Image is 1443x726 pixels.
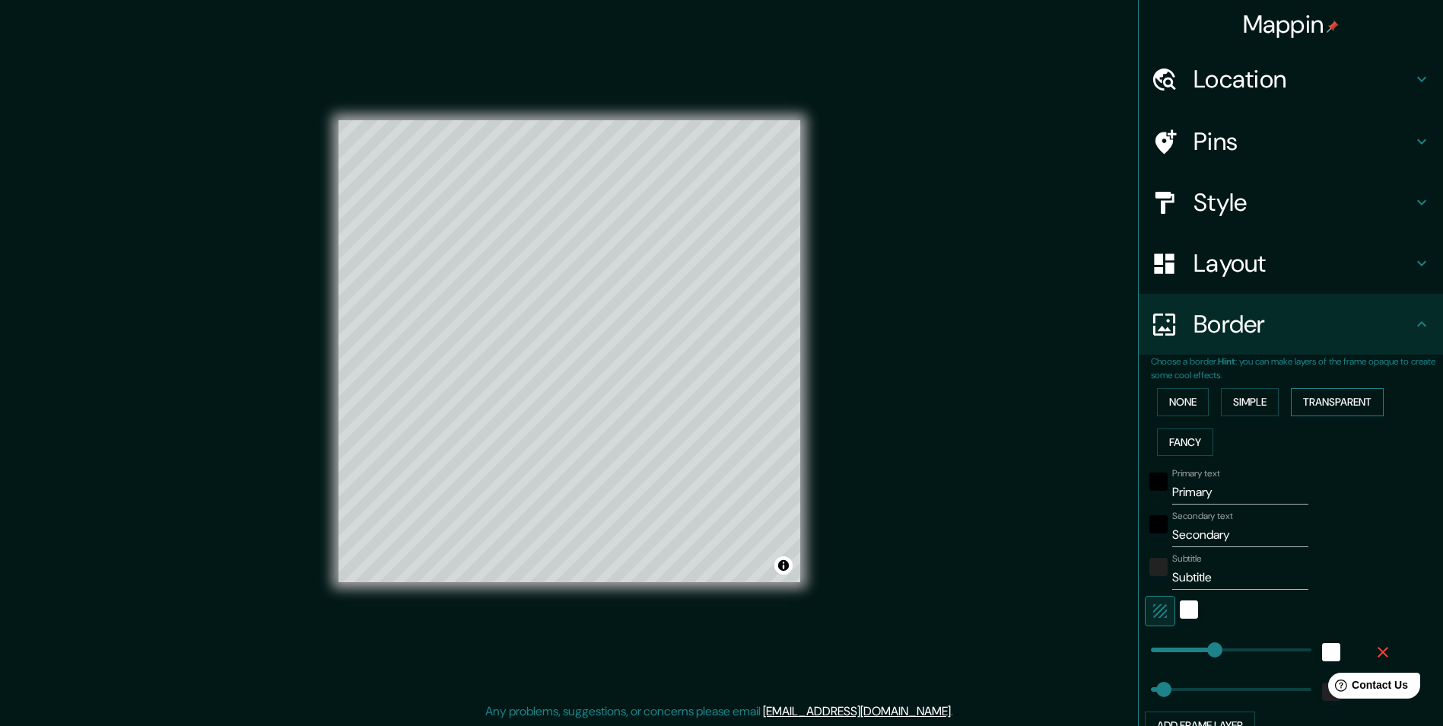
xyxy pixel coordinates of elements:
[1322,643,1340,661] button: white
[1221,388,1279,416] button: Simple
[1139,172,1443,233] div: Style
[1139,49,1443,110] div: Location
[1149,515,1168,533] button: black
[1172,552,1202,565] label: Subtitle
[1193,248,1413,279] h4: Layout
[1151,355,1443,382] p: Choose a border. : you can make layers of the frame opaque to create some cool effects.
[1218,355,1235,368] b: Hint
[1193,64,1413,94] h4: Location
[1193,126,1413,157] h4: Pins
[1139,294,1443,355] div: Border
[953,702,955,721] div: .
[1193,309,1413,339] h4: Border
[955,702,958,721] div: .
[1193,187,1413,218] h4: Style
[1149,558,1168,576] button: color-222222
[1172,510,1233,523] label: Secondary text
[1327,21,1339,33] img: pin-icon.png
[1139,233,1443,294] div: Layout
[1243,9,1340,40] h4: Mappin
[1139,111,1443,172] div: Pins
[1157,428,1213,457] button: Fancy
[1172,467,1219,480] label: Primary text
[774,556,793,575] button: Toggle attribution
[1157,388,1209,416] button: None
[1149,473,1168,491] button: black
[485,702,953,721] p: Any problems, suggestions, or concerns please email .
[1308,667,1426,709] iframe: Help widget launcher
[763,703,951,719] a: [EMAIL_ADDRESS][DOMAIN_NAME]
[1291,388,1384,416] button: Transparent
[1180,600,1198,619] button: white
